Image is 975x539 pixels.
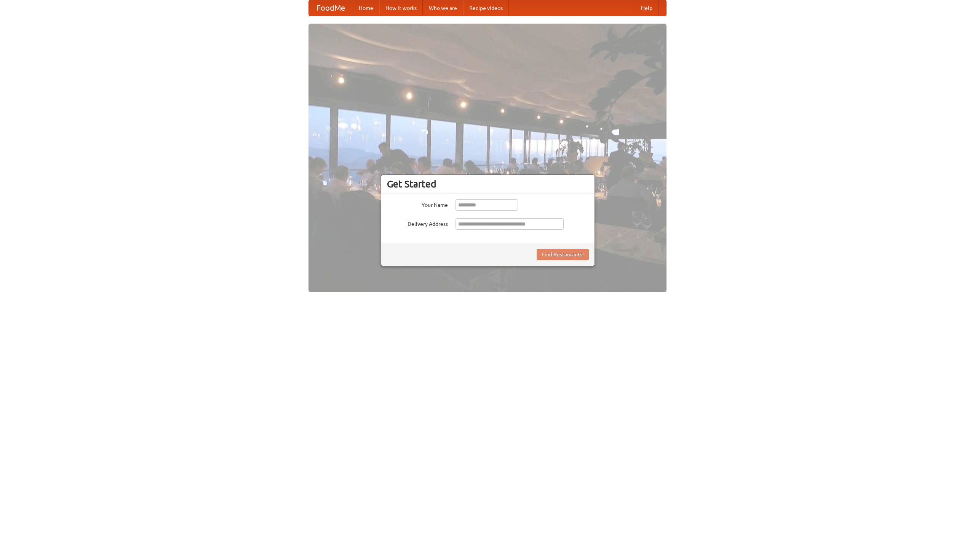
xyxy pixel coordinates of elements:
button: Find Restaurants! [537,249,589,260]
a: How it works [379,0,423,16]
h3: Get Started [387,178,589,190]
label: Delivery Address [387,218,448,228]
a: Home [353,0,379,16]
label: Your Name [387,199,448,209]
a: Who we are [423,0,463,16]
a: Help [635,0,659,16]
a: FoodMe [309,0,353,16]
a: Recipe videos [463,0,509,16]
